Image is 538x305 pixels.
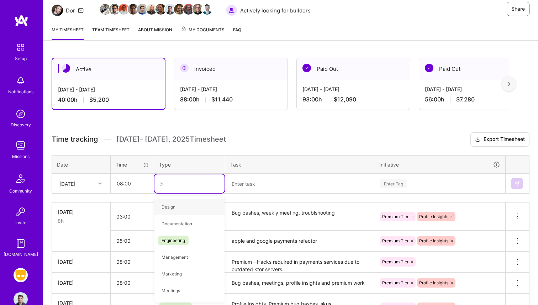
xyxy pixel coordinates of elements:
[511,5,525,12] span: Share
[302,64,311,72] img: Paid Out
[58,86,159,93] div: [DATE] - [DATE]
[58,279,105,286] div: [DATE]
[233,26,241,40] a: FAQ
[62,64,70,73] img: Active
[58,208,105,216] div: [DATE]
[116,161,149,168] div: Time
[14,107,28,121] img: discovery
[14,236,28,251] img: guide book
[379,161,500,169] div: Initiative
[419,238,448,243] span: Profile Insights
[158,286,184,295] span: Meetings
[193,3,202,15] a: Team Member Avatar
[382,280,408,285] span: Premium Tier
[58,258,105,265] div: [DATE]
[514,181,520,186] img: Submit
[109,4,120,15] img: Team Member Avatar
[225,155,374,174] th: Task
[146,4,157,15] img: Team Member Avatar
[100,4,111,15] img: Team Member Avatar
[174,58,288,80] div: Invoiced
[8,88,33,95] div: Notifications
[52,5,63,16] img: Team Architect
[425,85,527,93] div: [DATE] - [DATE]
[158,202,179,212] span: Design
[158,269,185,279] span: Marketing
[137,4,148,15] img: Team Member Avatar
[78,7,84,13] i: icon Mail
[297,58,410,80] div: Paid Out
[174,4,185,15] img: Team Member Avatar
[334,96,356,103] span: $12,090
[192,4,203,15] img: Team Member Avatar
[52,155,111,174] th: Date
[202,3,212,15] a: Team Member Avatar
[89,96,109,104] span: $5,200
[14,205,28,219] img: Invite
[154,155,225,174] th: Type
[165,4,175,15] img: Team Member Avatar
[128,3,138,15] a: Team Member Avatar
[507,81,510,86] img: right
[419,58,532,80] div: Paid Out
[111,273,154,292] input: HH:MM
[158,252,191,262] span: Management
[156,3,165,15] a: Team Member Avatar
[98,182,102,185] i: icon Chevron
[52,135,98,144] span: Time tracking
[138,26,172,40] a: About Mission
[226,231,373,251] textarea: apple and google payments refactor
[507,2,529,16] button: Share
[240,7,311,14] span: Actively looking for builders
[226,203,373,230] textarea: Bug bashes, weekly meeting, troublshooting
[419,280,448,285] span: Profile Insights
[111,231,154,250] input: HH:MM
[425,96,527,103] div: 56:00 h
[14,268,28,282] img: Grindr: Mobile + BE + Cloud
[211,96,233,103] span: $11,440
[14,74,28,88] img: bell
[13,40,28,55] img: setup
[184,3,193,15] a: Team Member Avatar
[165,3,175,15] a: Team Member Avatar
[92,26,130,40] a: Team timesheet
[183,4,194,15] img: Team Member Avatar
[175,3,184,15] a: Team Member Avatar
[11,121,31,128] div: Discovery
[15,219,26,226] div: Invite
[118,4,129,15] img: Team Member Avatar
[180,96,282,103] div: 88:00 h
[12,268,30,282] a: Grindr: Mobile + BE + Cloud
[14,14,28,27] img: logo
[116,135,226,144] span: [DATE] - [DATE] , 2025 Timesheet
[111,252,154,271] input: HH:MM
[14,138,28,153] img: teamwork
[52,58,165,80] div: Active
[101,3,110,15] a: Team Member Avatar
[302,96,404,103] div: 93:00 h
[138,3,147,15] a: Team Member Avatar
[111,207,154,226] input: HH:MM
[180,64,189,72] img: Invoiced
[470,132,529,147] button: Export Timesheet
[226,5,237,16] img: Actively looking for builders
[119,3,128,15] a: Team Member Avatar
[9,187,32,195] div: Community
[128,4,138,15] img: Team Member Avatar
[181,26,225,40] a: My Documents
[302,85,404,93] div: [DATE] - [DATE]
[425,64,433,72] img: Paid Out
[66,7,75,14] div: Dor
[58,96,159,104] div: 40:00 h
[226,273,373,293] textarea: Bug bashes, meetings, profile insights and premium work
[158,219,196,228] span: Documentation
[155,4,166,15] img: Team Member Avatar
[226,252,373,272] textarea: Premium - Hacks required in payments services due to outdated ktor servers.
[419,214,448,219] span: Profile Insights
[380,178,407,189] div: Enter Tag
[181,26,225,34] span: My Documents
[456,96,475,103] span: $7,280
[52,26,84,40] a: My timesheet
[202,4,212,15] img: Team Member Avatar
[158,236,189,245] span: Engineering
